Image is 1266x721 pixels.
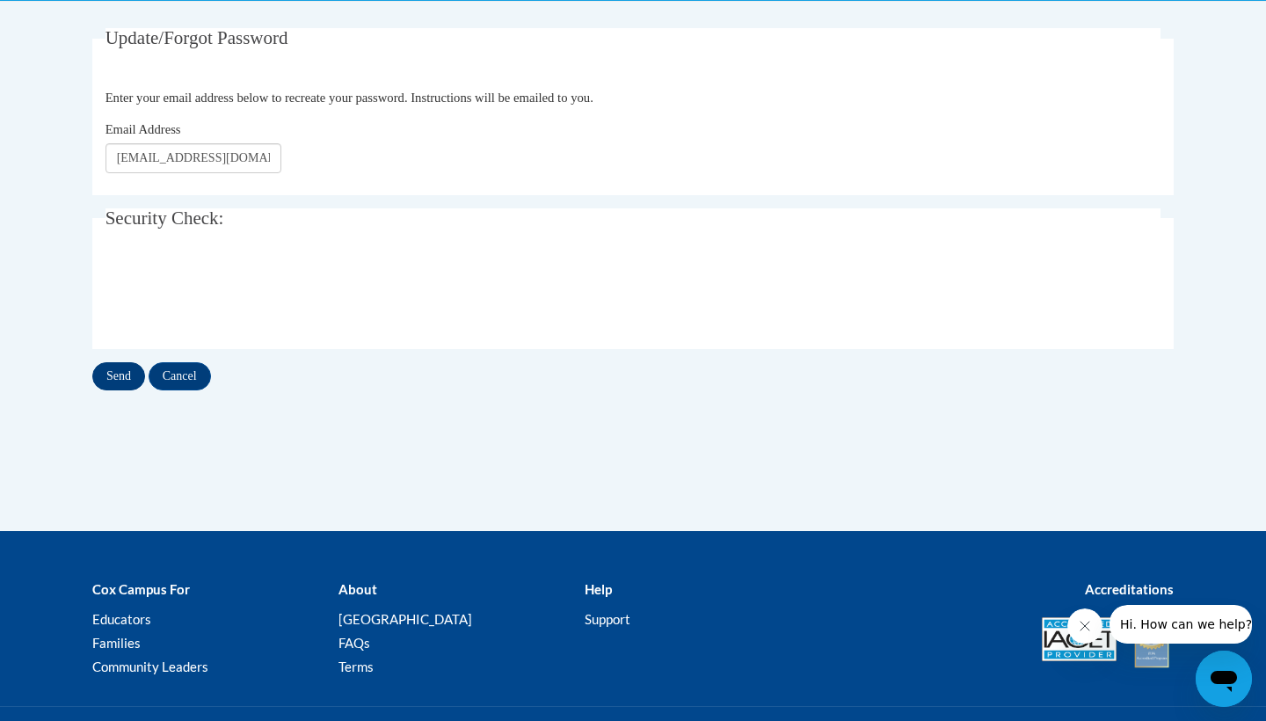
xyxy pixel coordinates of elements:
[1067,608,1102,644] iframe: Close message
[585,581,612,597] b: Help
[338,635,370,651] a: FAQs
[92,581,190,597] b: Cox Campus For
[105,27,288,48] span: Update/Forgot Password
[338,659,374,674] a: Terms
[105,208,224,229] span: Security Check:
[1042,617,1117,661] img: Accredited IACET® Provider
[1085,581,1174,597] b: Accreditations
[1110,605,1252,644] iframe: Message from company
[1196,651,1252,707] iframe: Button to launch messaging window
[105,91,593,105] span: Enter your email address below to recreate your password. Instructions will be emailed to you.
[105,143,281,173] input: Email
[149,362,211,390] input: Cancel
[92,635,141,651] a: Families
[92,611,151,627] a: Educators
[585,611,630,627] a: Support
[105,122,181,136] span: Email Address
[338,611,472,627] a: [GEOGRAPHIC_DATA]
[338,581,377,597] b: About
[92,659,208,674] a: Community Leaders
[92,362,145,390] input: Send
[105,259,373,327] iframe: reCAPTCHA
